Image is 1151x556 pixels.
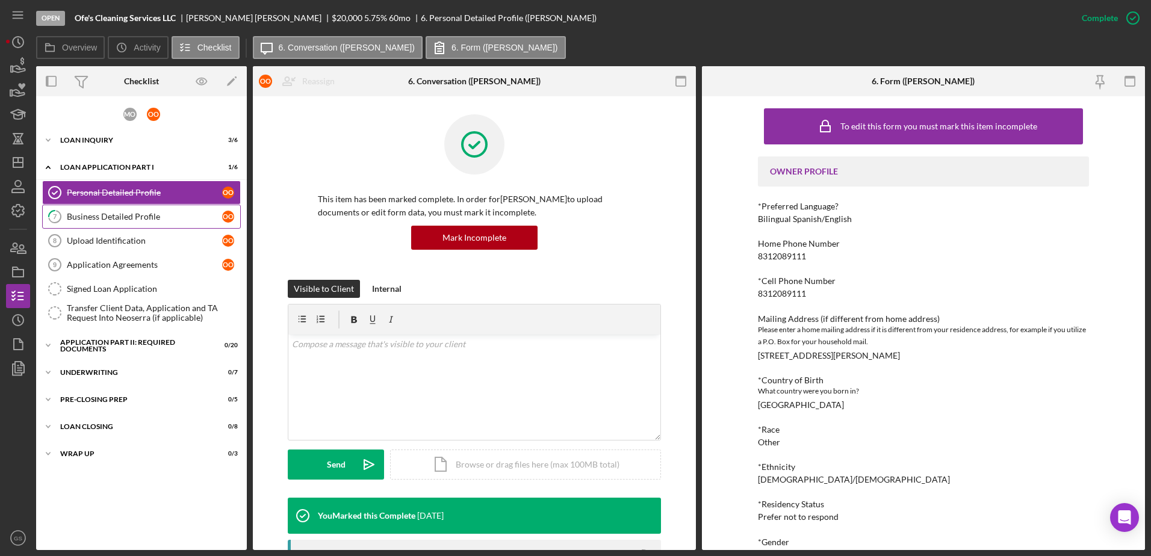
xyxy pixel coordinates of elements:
[53,261,57,268] tspan: 9
[14,535,22,542] text: GS
[758,252,806,261] div: 8312089111
[60,396,208,403] div: Pre-Closing Prep
[197,43,232,52] label: Checklist
[36,11,65,26] div: Open
[758,314,1089,324] div: Mailing Address (if different from home address)
[872,76,975,86] div: 6. Form ([PERSON_NAME])
[366,280,408,298] button: Internal
[67,236,222,246] div: Upload Identification
[840,122,1037,131] div: To edit this form you must mark this item incomplete
[53,212,57,220] tspan: 7
[222,235,234,247] div: o O
[1082,6,1118,30] div: Complete
[421,13,597,23] div: 6. Personal Detailed Profile ([PERSON_NAME])
[294,280,354,298] div: Visible to Client
[417,511,444,520] time: 2025-09-26 16:06
[42,253,241,277] a: 9Application AgreementsoO
[75,13,176,23] b: Ofe's Cleaning Services LLC
[758,351,900,360] div: [STREET_ADDRESS][PERSON_NAME]
[60,339,208,353] div: Application Part II: Required Documents
[216,342,238,349] div: 0 / 20
[60,369,208,376] div: Underwriting
[147,108,160,121] div: o O
[67,303,240,323] div: Transfer Client Data, Application and TA Request Into Neoserra (if applicable)
[758,512,839,522] div: Prefer not to respond
[60,423,208,430] div: Loan Closing
[108,36,168,59] button: Activity
[62,43,97,52] label: Overview
[67,212,222,221] div: Business Detailed Profile
[758,437,780,447] div: Other
[758,537,1089,547] div: *Gender
[67,188,222,197] div: Personal Detailed Profile
[1110,503,1139,532] div: Open Intercom Messenger
[216,396,238,403] div: 0 / 5
[758,202,1089,211] div: *Preferred Language?
[186,13,332,23] div: [PERSON_NAME] [PERSON_NAME]
[6,526,30,550] button: GS
[42,229,241,253] a: 8Upload IdentificationoO
[758,239,1089,249] div: Home Phone Number
[758,324,1089,348] div: Please enter a home mailing address if it is different from your residence address, for example i...
[216,137,238,144] div: 3 / 6
[172,36,240,59] button: Checklist
[60,137,208,144] div: Loan Inquiry
[758,214,852,224] div: Bilingual Spanish/English
[372,280,402,298] div: Internal
[279,43,415,52] label: 6. Conversation ([PERSON_NAME])
[327,449,346,480] div: Send
[42,181,241,205] a: Personal Detailed ProfileoO
[67,284,240,294] div: Signed Loan Application
[253,69,347,93] button: oOReassign
[253,36,423,59] button: 6. Conversation ([PERSON_NAME])
[216,450,238,457] div: 0 / 3
[411,226,538,250] button: Mark Incomplete
[758,475,950,484] div: [DEMOGRAPHIC_DATA]/[DEMOGRAPHIC_DATA]
[758,400,844,410] div: [GEOGRAPHIC_DATA]
[451,43,558,52] label: 6. Form ([PERSON_NAME])
[216,164,238,171] div: 1 / 6
[42,301,241,325] a: Transfer Client Data, Application and TA Request Into Neoserra (if applicable)
[408,76,541,86] div: 6. Conversation ([PERSON_NAME])
[758,462,1089,472] div: *Ethnicity
[318,511,415,520] div: You Marked this Complete
[758,385,1089,397] div: What country were you born in?
[216,369,238,376] div: 0 / 7
[758,375,1089,385] div: *Country of Birth
[42,277,241,301] a: Signed Loan Application
[332,13,362,23] span: $20,000
[389,13,411,23] div: 60 mo
[318,193,631,220] p: This item has been marked complete. In order for [PERSON_NAME] to upload documents or edit form d...
[758,289,806,298] div: 8312089111
[36,36,105,59] button: Overview
[124,76,159,86] div: Checklist
[259,75,272,88] div: o O
[288,449,384,480] button: Send
[758,499,1089,509] div: *Residency Status
[758,276,1089,286] div: *Cell Phone Number
[302,69,335,93] div: Reassign
[60,164,208,171] div: Loan Application Part I
[222,259,234,271] div: o O
[288,280,360,298] button: Visible to Client
[758,425,1089,434] div: *Race
[364,13,387,23] div: 5.75 %
[67,260,222,270] div: Application Agreements
[216,423,238,430] div: 0 / 8
[42,205,241,229] a: 7Business Detailed ProfileoO
[222,187,234,199] div: o O
[60,450,208,457] div: Wrap Up
[1070,6,1145,30] button: Complete
[442,226,506,250] div: Mark Incomplete
[222,211,234,223] div: o O
[123,108,137,121] div: M O
[134,43,160,52] label: Activity
[426,36,566,59] button: 6. Form ([PERSON_NAME])
[53,237,57,244] tspan: 8
[770,167,1077,176] div: OWNER PROFILE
